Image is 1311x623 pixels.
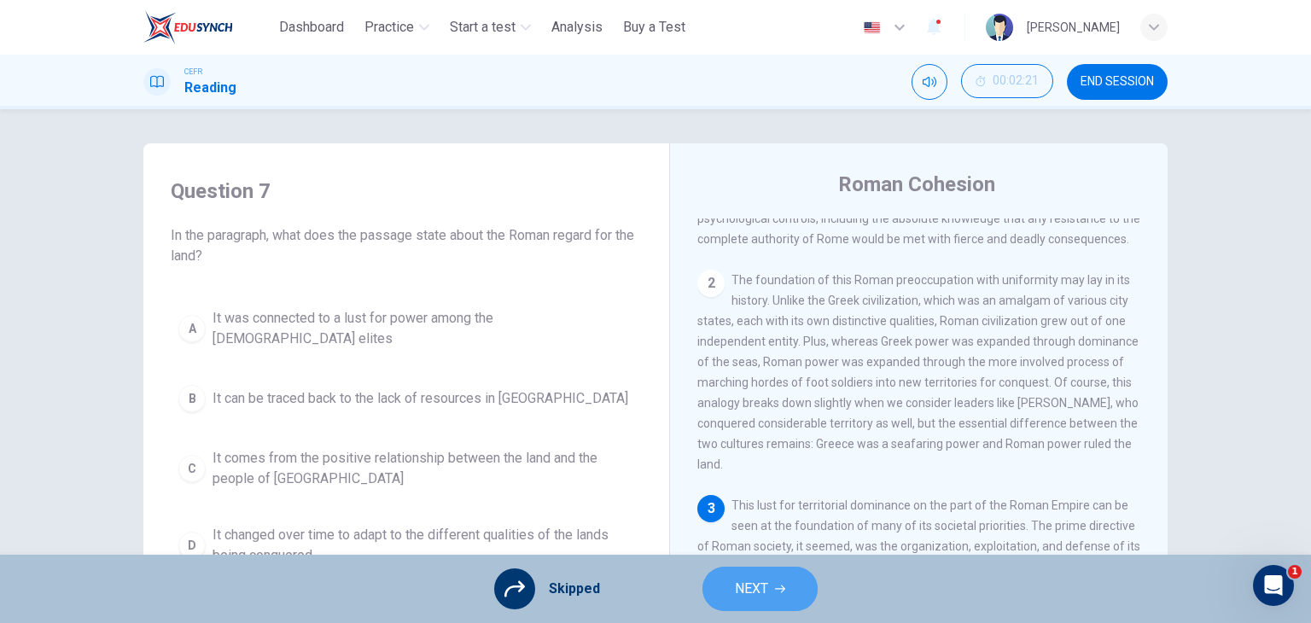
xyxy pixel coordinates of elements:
[697,495,725,522] div: 3
[450,17,516,38] span: Start a test
[735,577,768,601] span: NEXT
[961,64,1053,100] div: Hide
[993,74,1039,88] span: 00:02:21
[143,10,233,44] img: ELTC logo
[364,17,414,38] span: Practice
[697,270,725,297] div: 2
[1067,64,1168,100] button: END SESSION
[986,14,1013,41] img: Profile picture
[1288,565,1302,579] span: 1
[861,21,883,34] img: en
[1253,565,1294,606] iframe: Intercom live chat
[697,273,1139,471] span: The foundation of this Roman preoccupation with uniformity may lay in its history. Unlike the Gre...
[143,10,272,44] a: ELTC logo
[616,12,692,43] button: Buy a Test
[838,171,995,198] h4: Roman Cohesion
[545,12,609,43] button: Analysis
[551,17,603,38] span: Analysis
[702,567,818,611] button: NEXT
[1081,75,1154,89] span: END SESSION
[358,12,436,43] button: Practice
[184,78,236,98] h1: Reading
[961,64,1053,98] button: 00:02:21
[623,17,685,38] span: Buy a Test
[912,64,947,100] div: Mute
[272,12,351,43] button: Dashboard
[443,12,538,43] button: Start a test
[279,17,344,38] span: Dashboard
[184,66,202,78] span: CEFR
[171,225,642,266] span: In the paragraph, what does the passage state about the Roman regard for the land?
[549,579,600,599] span: Skipped
[1027,17,1120,38] div: [PERSON_NAME]
[171,178,642,205] h4: Question 7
